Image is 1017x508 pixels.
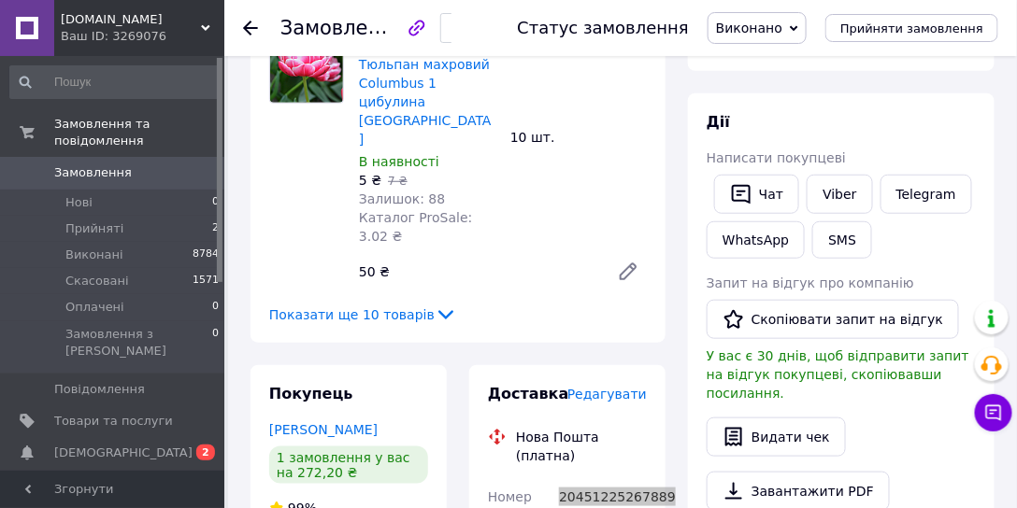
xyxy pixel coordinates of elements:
[707,221,805,259] a: WhatsApp
[707,150,846,165] span: Написати покупцеві
[65,326,212,360] span: Замовлення з [PERSON_NAME]
[9,65,221,99] input: Пошук
[193,247,219,263] span: 8784
[840,21,983,35] span: Прийняти замовлення
[359,154,439,169] span: В наявності
[714,175,799,214] button: Чат
[812,221,872,259] button: SMS
[975,394,1012,431] button: Чат з покупцем
[212,299,219,316] span: 0
[196,444,215,460] span: 2
[488,385,569,402] span: Доставка
[243,19,258,37] div: Повернутися назад
[359,57,492,147] a: Тюльпан махровий Columbus 1 цибулина [GEOGRAPHIC_DATA]
[65,194,93,211] span: Нові
[54,381,145,398] span: Повідомлення
[65,247,123,263] span: Виконані
[65,273,129,289] span: Скасовані
[503,124,654,150] div: 10 шт.
[270,30,343,103] img: Тюльпан махровий Columbus 1 цибулина Україна
[609,253,647,290] a: Редагувати
[61,11,201,28] span: Gorodnuk.com.ua
[359,173,381,188] span: 5 ₴
[707,348,969,401] span: У вас є 30 днів, щоб відправити запит на відгук покупцеві, скопіювавши посилання.
[269,446,428,484] div: 1 замовлення у вас на 272,20 ₴
[269,422,378,437] a: [PERSON_NAME]
[707,300,959,339] button: Скопіювати запит на відгук
[511,428,652,465] div: Нова Пошта (платна)
[707,275,914,290] span: Запит на відгук про компанію
[61,28,224,45] div: Ваш ID: 3269076
[54,444,193,461] span: [DEMOGRAPHIC_DATA]
[193,273,219,289] span: 1571
[881,175,972,214] a: Telegram
[359,191,445,206] span: Залишок: 88
[825,14,998,42] button: Прийняти замовлення
[807,175,872,214] a: Viber
[212,326,219,360] span: 0
[269,385,353,402] span: Покупець
[716,21,782,35] span: Виконано
[269,305,457,324] span: Показати ще 10 товарів
[54,164,132,181] span: Замовлення
[54,116,224,149] span: Замовлення та повідомлення
[567,387,647,402] span: Редагувати
[212,194,219,211] span: 0
[65,299,124,316] span: Оплачені
[517,19,689,37] div: Статус замовлення
[212,220,219,237] span: 2
[351,259,602,285] div: 50 ₴
[388,175,408,188] span: 7 ₴
[280,17,406,39] span: Замовлення
[707,417,846,457] button: Видати чек
[54,413,173,430] span: Товари та послуги
[707,113,730,131] span: Дії
[65,220,123,237] span: Прийняті
[359,210,472,244] span: Каталог ProSale: 3.02 ₴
